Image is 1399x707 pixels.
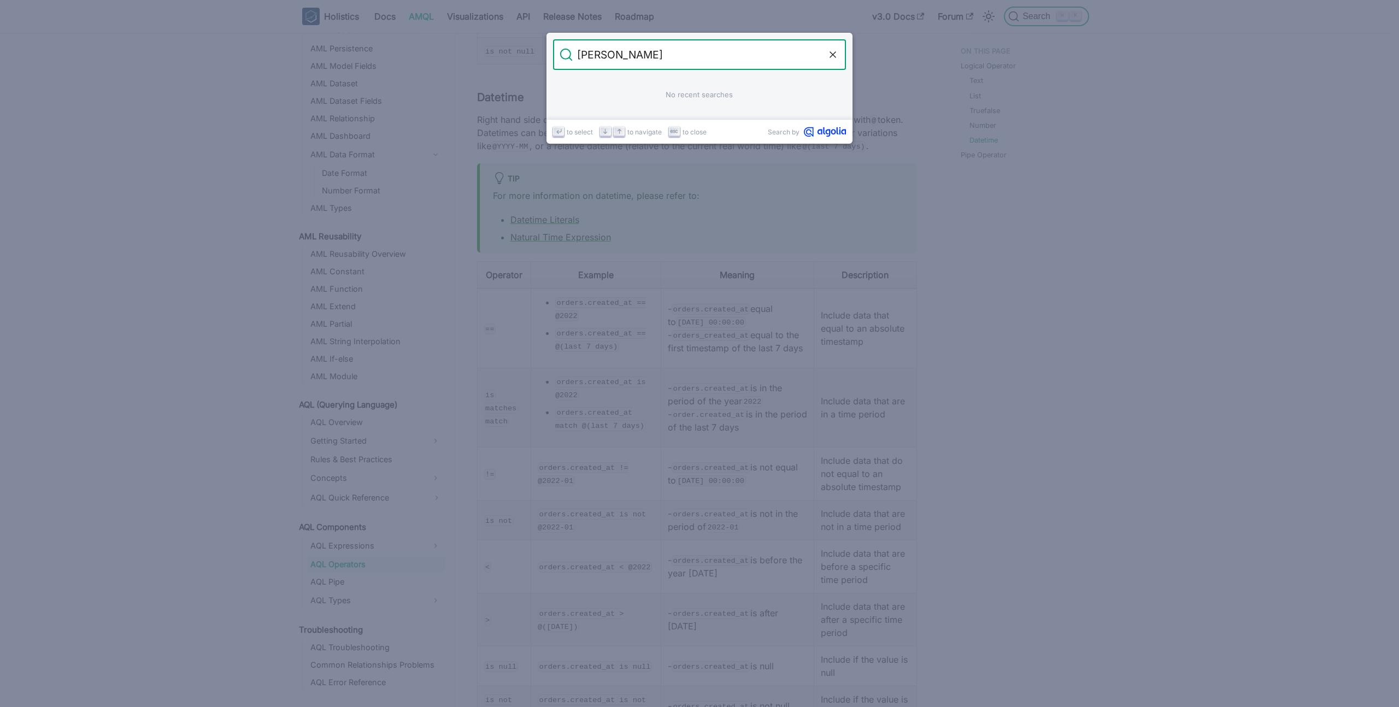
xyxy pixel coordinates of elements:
button: Clear the query [826,48,839,61]
svg: Arrow down [601,127,609,135]
svg: Algolia [804,127,846,137]
svg: Escape key [670,127,678,135]
input: Search docs [573,39,826,70]
svg: Arrow up [615,127,624,135]
p: No recent searches [583,90,817,100]
span: to close [683,127,707,137]
span: Search by [768,127,800,137]
span: to navigate [627,127,662,137]
svg: Enter key [555,127,563,135]
a: Search byAlgolia [768,127,846,137]
span: to select [567,127,593,137]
